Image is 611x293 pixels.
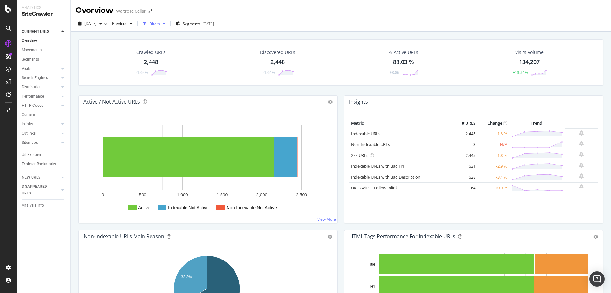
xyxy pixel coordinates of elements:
[22,65,60,72] a: Visits
[109,21,127,26] span: Previous
[22,102,60,109] a: HTTP Codes
[22,84,60,91] a: Distribution
[22,121,33,128] div: Inlinks
[349,233,455,239] div: HTML Tags Performance for Indexable URLs
[389,49,418,55] div: % Active URLs
[579,152,584,157] div: bell-plus
[452,119,477,128] th: # URLS
[390,70,399,75] div: +3.86
[452,150,477,161] td: 2,445
[349,119,452,128] th: Metric
[22,174,60,181] a: NEW URLS
[452,139,477,150] td: 3
[22,5,65,11] div: Analytics
[515,49,544,55] div: Visits Volume
[351,185,398,191] a: URLs with 1 Follow Inlink
[83,98,140,106] h4: Active / Not Active URLs
[22,139,38,146] div: Sitemaps
[22,202,66,209] a: Analysis Info
[22,28,60,35] a: CURRENT URLS
[84,21,97,26] span: 2025 Aug. 30th
[351,152,368,158] a: 2xx URLs
[509,119,565,128] th: Trend
[22,183,60,197] a: DISAPPEARED URLS
[22,56,39,63] div: Segments
[109,18,135,29] button: Previous
[22,161,56,167] div: Explorer Bookmarks
[519,58,540,66] div: 134,207
[270,58,285,66] div: 2,448
[477,150,509,161] td: -1.8 %
[168,205,209,210] text: Indexable Not Active
[579,163,584,168] div: bell-plus
[393,58,414,66] div: 88.03 %
[477,119,509,128] th: Change
[177,192,188,197] text: 1,000
[477,139,509,150] td: N/A
[22,28,49,35] div: CURRENT URLS
[370,284,376,289] text: H1
[22,151,66,158] a: Url Explorer
[452,182,477,193] td: 64
[589,271,605,287] div: Open Intercom Messenger
[22,38,66,44] a: Overview
[317,216,336,222] a: View More
[216,192,228,197] text: 1,500
[139,192,147,197] text: 500
[22,56,66,63] a: Segments
[22,93,60,100] a: Performance
[22,102,43,109] div: HTTP Codes
[76,5,114,16] div: Overview
[144,58,158,66] div: 2,448
[22,151,41,158] div: Url Explorer
[84,233,164,239] div: Non-Indexable URLs Main Reason
[477,172,509,182] td: -3.1 %
[260,49,295,55] div: Discovered URLs
[104,21,109,26] span: vs
[227,205,277,210] text: Non-Indexable Not Active
[349,98,368,106] h4: Insights
[579,184,584,189] div: bell-plus
[22,75,48,81] div: Search Engines
[351,163,404,169] a: Indexable URLs with Bad H1
[22,11,65,18] div: SiteCrawler
[173,18,216,29] button: Segments[DATE]
[351,174,420,180] a: Indexable URLs with Bad Description
[76,18,104,29] button: [DATE]
[116,8,146,14] div: Waitrose Cellar
[351,131,380,136] a: Indexable URLs
[296,192,307,197] text: 2,500
[181,275,192,279] text: 33.3%
[183,21,200,26] span: Segments
[136,49,165,55] div: Crawled URLs
[136,70,148,75] div: -1.64%
[22,75,60,81] a: Search Engines
[22,38,37,44] div: Overview
[477,182,509,193] td: +0.0 %
[328,235,332,239] div: gear
[256,192,267,197] text: 2,000
[477,161,509,172] td: -2.9 %
[102,192,104,197] text: 0
[579,173,584,179] div: bell-plus
[22,47,42,54] div: Movements
[22,93,44,100] div: Performance
[138,205,150,210] text: Active
[513,70,528,75] div: +13.54%
[22,112,66,118] a: Content
[477,128,509,139] td: -1.8 %
[22,121,60,128] a: Inlinks
[579,130,584,136] div: bell-plus
[452,172,477,182] td: 628
[368,262,376,267] text: Title
[452,161,477,172] td: 631
[84,119,332,218] svg: A chart.
[22,47,66,54] a: Movements
[452,128,477,139] td: 2,445
[149,21,160,26] div: Filters
[22,112,35,118] div: Content
[351,142,390,147] a: Non-Indexable URLs
[263,70,275,75] div: -1.64%
[593,235,598,239] div: gear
